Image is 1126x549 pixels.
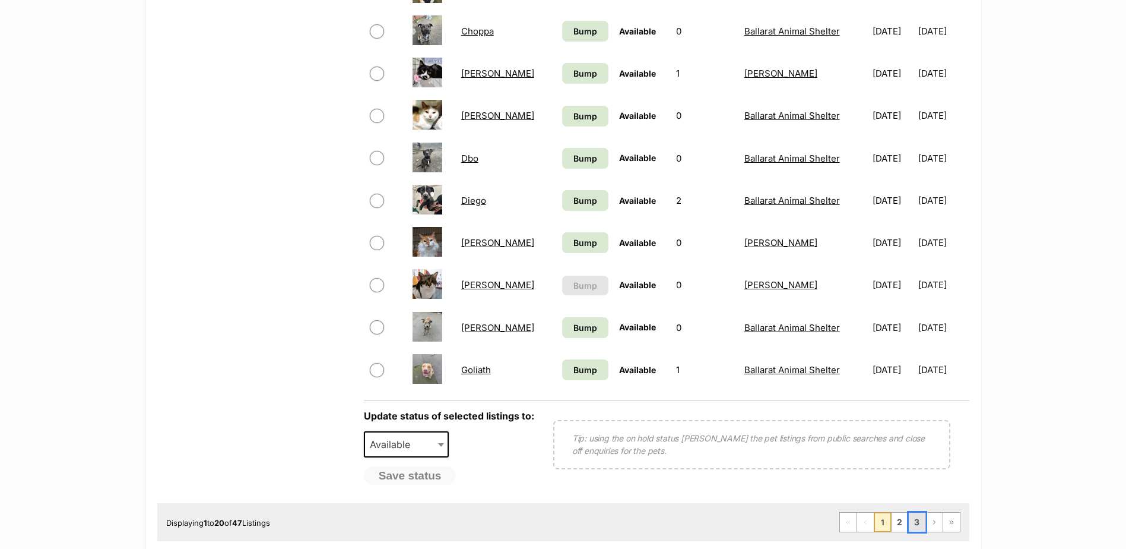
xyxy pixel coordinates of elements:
[573,67,597,80] span: Bump
[562,190,608,211] a: Bump
[461,110,534,121] a: [PERSON_NAME]
[918,349,968,390] td: [DATE]
[840,513,857,532] span: First page
[562,106,608,127] a: Bump
[671,222,738,263] td: 0
[573,236,597,249] span: Bump
[918,138,968,179] td: [DATE]
[461,195,486,206] a: Diego
[868,222,917,263] td: [DATE]
[868,180,917,221] td: [DATE]
[364,431,449,457] span: Available
[671,180,738,221] td: 2
[868,95,917,136] td: [DATE]
[918,180,968,221] td: [DATE]
[573,110,597,122] span: Bump
[365,436,422,453] span: Available
[619,322,656,332] span: Available
[619,26,656,36] span: Available
[744,364,840,376] a: Ballarat Animal Shelter
[918,222,968,263] td: [DATE]
[461,279,534,291] a: [PERSON_NAME]
[918,95,968,136] td: [DATE]
[868,264,917,305] td: [DATE]
[671,307,738,348] td: 0
[744,153,840,164] a: Ballarat Animal Shelter
[918,307,968,348] td: [DATE]
[619,280,656,290] span: Available
[461,364,491,376] a: Goliath
[909,513,925,532] a: Page 3
[868,53,917,94] td: [DATE]
[671,95,738,136] td: 0
[461,153,478,164] a: Dbo
[744,322,840,333] a: Ballarat Animal Shelter
[839,512,960,532] nav: Pagination
[671,53,738,94] td: 1
[461,26,494,37] a: Choppa
[573,152,597,165] span: Bump
[461,237,534,248] a: [PERSON_NAME]
[868,138,917,179] td: [DATE]
[562,276,608,295] button: Bump
[868,11,917,52] td: [DATE]
[573,25,597,37] span: Bump
[461,322,534,333] a: [PERSON_NAME]
[562,148,608,169] a: Bump
[166,518,270,528] span: Displaying to of Listings
[892,513,908,532] a: Page 2
[573,279,597,292] span: Bump
[744,110,840,121] a: Ballarat Animal Shelter
[562,232,608,253] a: Bump
[619,153,656,163] span: Available
[744,237,817,248] a: [PERSON_NAME]
[744,279,817,291] a: [PERSON_NAME]
[461,68,534,79] a: [PERSON_NAME]
[214,518,224,528] strong: 20
[868,349,917,390] td: [DATE]
[918,53,968,94] td: [DATE]
[562,63,608,84] a: Bump
[204,518,207,528] strong: 1
[671,11,738,52] td: 0
[918,11,968,52] td: [DATE]
[744,195,840,206] a: Ballarat Animal Shelter
[619,111,656,121] span: Available
[232,518,242,528] strong: 47
[744,26,840,37] a: Ballarat Animal Shelter
[671,138,738,179] td: 0
[619,195,656,206] span: Available
[868,307,917,348] td: [DATE]
[562,359,608,380] a: Bump
[671,264,738,305] td: 0
[744,68,817,79] a: [PERSON_NAME]
[573,194,597,207] span: Bump
[562,317,608,338] a: Bump
[619,68,656,78] span: Available
[926,513,943,532] a: Next page
[918,264,968,305] td: [DATE]
[573,321,597,334] span: Bump
[671,349,738,390] td: 1
[573,364,597,376] span: Bump
[619,238,656,248] span: Available
[857,513,874,532] span: Previous page
[874,513,891,532] span: Page 1
[619,365,656,375] span: Available
[364,410,534,422] label: Update status of selected listings to:
[572,432,931,457] p: Tip: using the on hold status [PERSON_NAME] the pet listings from public searches and close off e...
[943,513,960,532] a: Last page
[364,466,456,485] button: Save status
[562,21,608,42] a: Bump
